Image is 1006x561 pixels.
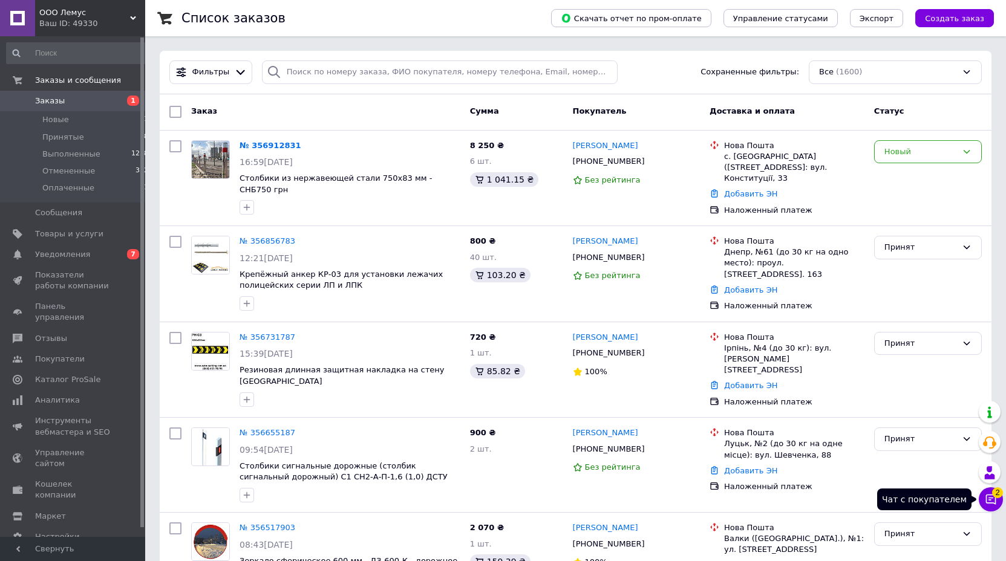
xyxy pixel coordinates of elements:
[585,175,641,184] span: Без рейтинга
[35,354,85,365] span: Покупатели
[724,236,864,247] div: Нова Пошта
[191,106,217,115] span: Заказ
[127,249,139,259] span: 7
[470,539,492,548] span: 1 шт.
[724,205,864,216] div: Наложенный платеж
[470,444,492,453] span: 2 шт.
[240,270,443,290] a: Крепёжный анкер КР-03 для установки лежачих полицейских серии ЛП и ЛПК
[35,96,65,106] span: Заказы
[35,75,121,86] span: Заказы и сообщения
[470,332,496,342] span: 720 ₴
[884,146,957,158] div: Новый
[470,157,492,166] span: 6 шт.
[470,172,539,187] div: 1 041.15 ₴
[192,428,229,465] img: Фото товару
[724,533,864,555] div: Валки ([GEOGRAPHIC_DATA].), №1: ул. [STREET_ADDRESS]
[192,332,229,370] img: Фото товару
[240,141,301,150] a: № 356912831
[35,447,112,469] span: Управление сайтом
[240,332,295,342] a: № 356731787
[884,241,957,254] div: Принят
[262,60,618,84] input: Поиск по номеру заказа, ФИО покупателя, номеру телефона, Email, номеру накладной
[724,300,864,311] div: Наложенный платеж
[724,151,864,184] div: с. [GEOGRAPHIC_DATA] ([STREET_ADDRESS]: вул. Конституції, 33
[724,522,864,533] div: Нова Пошта
[570,536,647,552] div: [PHONE_NUMBER]
[573,332,638,343] a: [PERSON_NAME]
[35,301,112,323] span: Панель управления
[144,183,148,193] span: 1
[570,154,647,169] div: [PHONE_NUMBER]
[585,271,641,280] span: Без рейтинга
[874,106,904,115] span: Статус
[240,540,293,550] span: 08:43[DATE]
[570,250,647,265] div: [PHONE_NUMBER]
[240,445,293,455] span: 09:54[DATE]
[240,349,293,358] span: 15:39[DATE]
[42,166,95,177] span: Отмененные
[35,511,66,522] span: Маркет
[470,428,496,437] span: 900 ₴
[724,343,864,376] div: Ірпінь, №4 (до 30 кг): вул. [PERSON_NAME][STREET_ADDRESS]
[136,166,148,177] span: 332
[733,14,828,23] span: Управление статусами
[573,106,627,115] span: Покупатель
[35,229,103,239] span: Товары и услуги
[191,140,230,179] a: Фото товару
[573,236,638,247] a: [PERSON_NAME]
[470,348,492,357] span: 1 шт.
[585,462,641,472] span: Без рейтинга
[42,149,100,160] span: Выполненные
[724,427,864,438] div: Нова Пошта
[240,428,295,437] a: № 356655187
[42,183,94,193] span: Оплаченные
[470,268,531,282] div: 103.20 ₴
[191,236,230,274] a: Фото товару
[470,253,497,262] span: 40 шт.
[131,149,148,160] span: 1258
[884,433,957,446] div: Принят
[127,96,139,106] span: 1
[570,441,647,457] div: [PHONE_NUMBER]
[724,481,864,492] div: Наложенный платеж
[240,173,432,194] a: Столбики из нержавеющей стали 750х83 мм - СНБ750 грн
[35,479,112,501] span: Кошелек компании
[724,438,864,460] div: Луцьк, №2 (до 30 кг на одне місце): вул. Шевченка, 88
[192,66,230,78] span: Фильтры
[181,11,286,25] h1: Список заказов
[192,141,229,178] img: Фото товару
[35,207,82,218] span: Сообщения
[470,236,496,245] span: 800 ₴
[35,333,67,344] span: Отзывы
[35,531,79,542] span: Настройки
[35,270,112,291] span: Показатели работы компании
[723,9,838,27] button: Управление статусами
[240,253,293,263] span: 12:21[DATE]
[701,66,799,78] span: Сохраненные фильтры:
[191,427,230,466] a: Фото товару
[240,461,448,493] span: Столбики сигнальные дорожные (столбик сигнальный дорожный) С1 СН2-А-П-1,6 (1,0) ДСТУ 8751
[470,364,525,378] div: 85.82 ₴
[724,381,777,390] a: Добавить ЭН
[570,345,647,361] div: [PHONE_NUMBER]
[724,285,777,294] a: Добавить ЭН
[573,140,638,152] a: [PERSON_NAME]
[6,42,149,64] input: Поиск
[192,236,229,274] img: Фото товару
[724,140,864,151] div: Нова Пошта
[42,114,69,125] span: Новые
[979,487,1003,511] button: Чат с покупателем2
[35,374,100,385] span: Каталог ProSale
[144,114,148,125] span: 1
[850,9,903,27] button: Экспорт
[992,487,1003,498] span: 2
[240,157,293,167] span: 16:59[DATE]
[573,522,638,534] a: [PERSON_NAME]
[191,332,230,371] a: Фото товару
[724,247,864,280] div: Днепр, №61 (до 30 кг на одно место): проул. [STREET_ADDRESS]. 163
[710,106,795,115] span: Доставка и оплата
[819,66,834,78] span: Все
[470,141,504,150] span: 8 250 ₴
